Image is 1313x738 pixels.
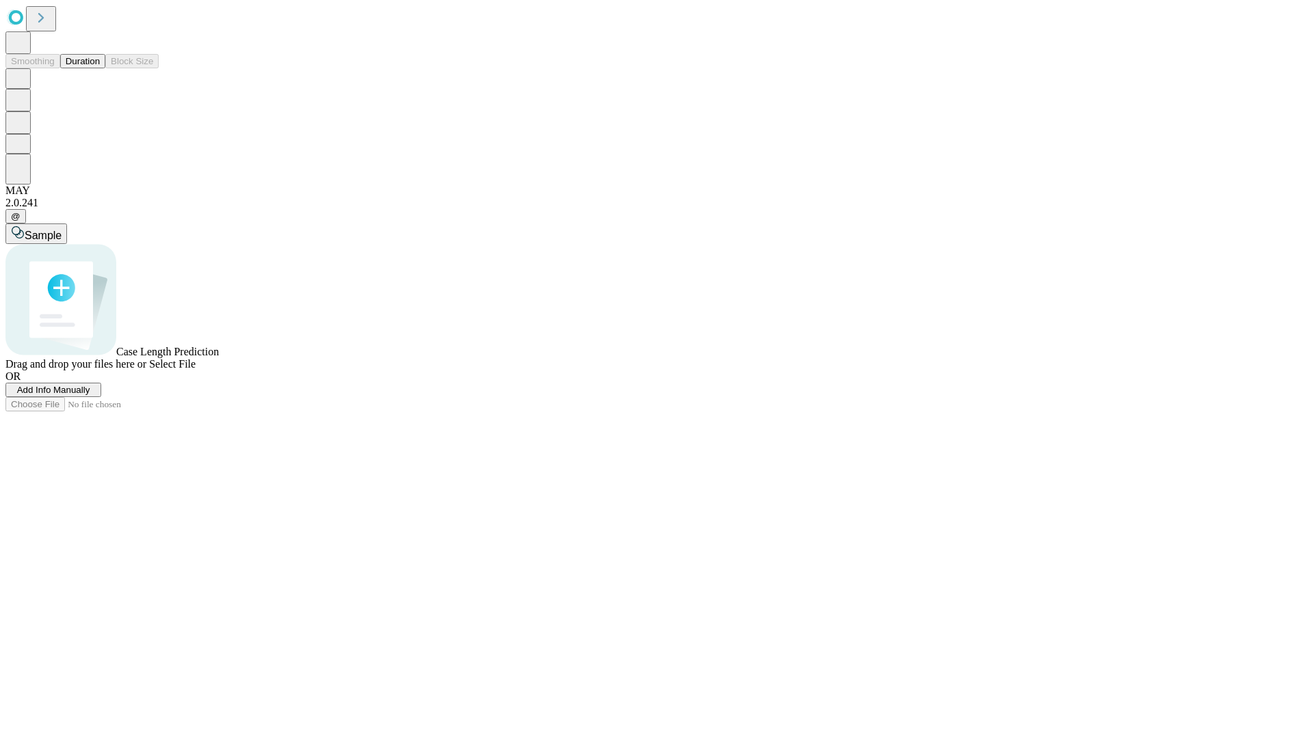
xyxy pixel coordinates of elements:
[105,54,159,68] button: Block Size
[5,197,1308,209] div: 2.0.241
[5,358,146,370] span: Drag and drop your files here or
[5,209,26,223] button: @
[11,211,21,221] span: @
[5,54,60,68] button: Smoothing
[60,54,105,68] button: Duration
[5,184,1308,197] div: MAY
[5,383,101,397] button: Add Info Manually
[149,358,196,370] span: Select File
[116,346,219,357] span: Case Length Prediction
[5,370,21,382] span: OR
[5,223,67,244] button: Sample
[17,385,90,395] span: Add Info Manually
[25,230,62,241] span: Sample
